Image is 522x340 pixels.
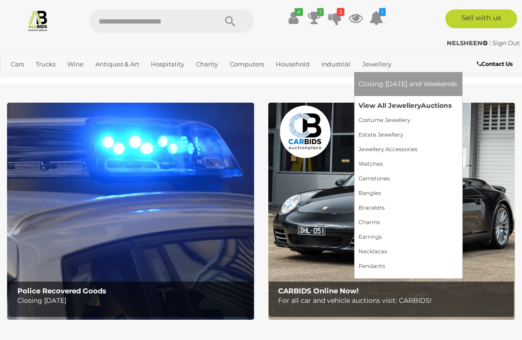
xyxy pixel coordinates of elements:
a: Industrial [318,57,355,72]
b: CARBIDS Online Now! [278,286,358,295]
a: Sign Out [492,39,520,47]
a: NELSHEEN [447,39,489,47]
a: 2 [328,9,342,26]
a: Wine [63,57,87,72]
a: Contact Us [477,59,515,69]
span: | [489,39,491,47]
i: ✔ [295,8,303,16]
a: Hospitality [147,57,188,72]
a: Jewellery [359,57,396,72]
img: CARBIDS Online Now! [268,103,515,319]
b: Police Recovered Goods [17,286,106,295]
i: 1 [379,8,386,16]
a: CARBIDS Online Now! CARBIDS Online Now! For all car and vehicle auctions visit: CARBIDS! [268,103,515,319]
button: Search [207,9,254,33]
a: [GEOGRAPHIC_DATA] [68,72,142,88]
p: Closing [DATE] [17,295,249,307]
a: Sell with us [445,9,517,28]
a: ✔ [287,9,301,26]
strong: NELSHEEN [447,39,488,47]
a: Cars [7,57,28,72]
b: Contact Us [477,60,513,67]
a: Office [7,72,32,88]
a: Computers [226,57,268,72]
a: Charity [192,57,222,72]
a: 1 [369,9,383,26]
i: 1 [317,8,324,16]
a: Trucks [32,57,59,72]
i: 2 [337,8,344,16]
p: For all car and vehicle auctions visit: CARBIDS! [278,295,509,307]
img: Allbids.com.au [27,9,49,32]
a: Antiques & Art [92,57,143,72]
a: Police Recovered Goods Police Recovered Goods Closing [DATE] [7,103,254,319]
a: 1 [307,9,321,26]
a: Sports [37,72,63,88]
img: Police Recovered Goods [7,103,254,319]
a: Household [272,57,313,72]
